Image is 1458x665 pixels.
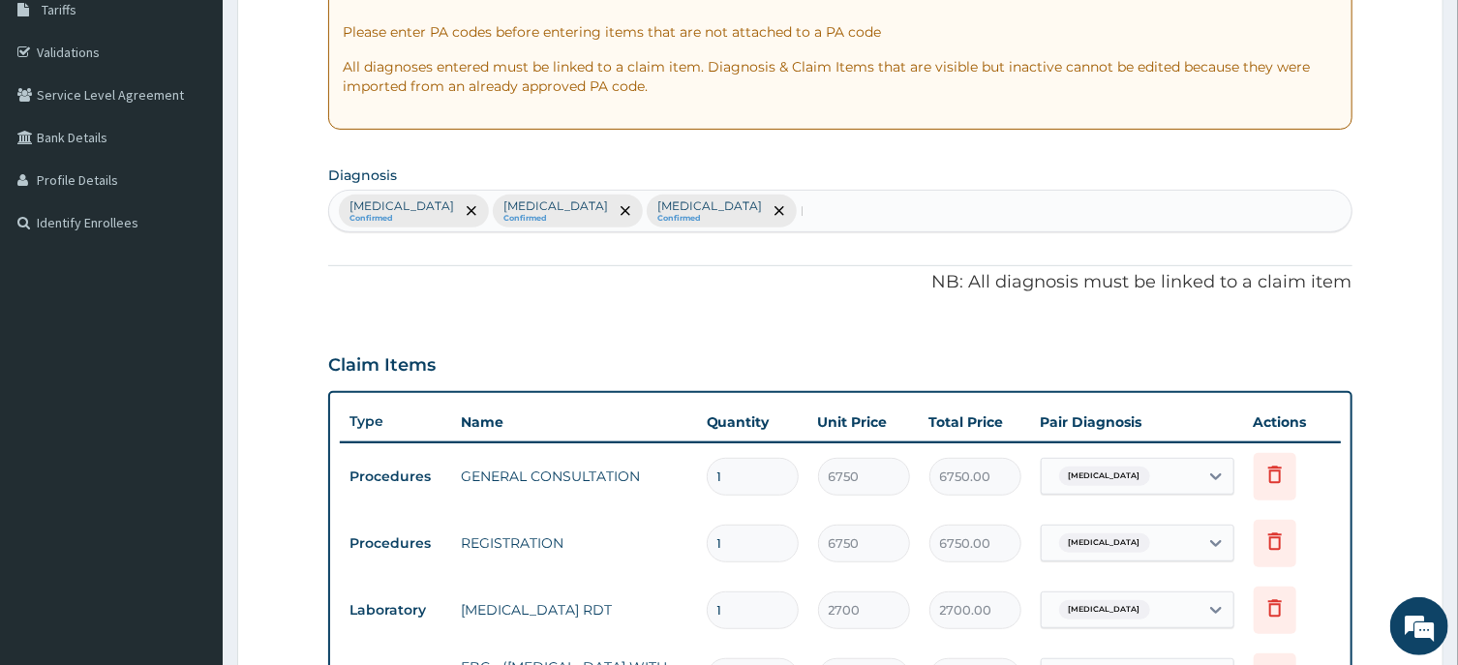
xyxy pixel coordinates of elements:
span: remove selection option [771,202,788,220]
td: Procedures [340,526,451,561]
td: Procedures [340,459,451,495]
th: Type [340,404,451,439]
td: Laboratory [340,592,451,628]
th: Total Price [920,403,1031,441]
span: remove selection option [463,202,480,220]
th: Actions [1244,403,1341,441]
p: [MEDICAL_DATA] [657,198,762,214]
th: Unit Price [808,403,920,441]
h3: Claim Items [328,355,436,377]
span: [MEDICAL_DATA] [1059,600,1150,620]
span: [MEDICAL_DATA] [1059,467,1150,486]
span: [MEDICAL_DATA] [1059,533,1150,553]
td: [MEDICAL_DATA] RDT [451,590,696,629]
small: Confirmed [349,214,454,224]
p: All diagnoses entered must be linked to a claim item. Diagnosis & Claim Items that are visible bu... [343,57,1337,96]
p: [MEDICAL_DATA] [349,198,454,214]
th: Pair Diagnosis [1031,403,1244,441]
td: GENERAL CONSULTATION [451,457,696,496]
span: We're online! [112,205,267,401]
p: [MEDICAL_DATA] [503,198,608,214]
th: Quantity [697,403,808,441]
th: Name [451,403,696,441]
img: d_794563401_company_1708531726252_794563401 [36,97,78,145]
div: Chat with us now [101,108,325,134]
span: Tariffs [42,1,76,18]
td: REGISTRATION [451,524,696,562]
p: NB: All diagnosis must be linked to a claim item [328,270,1352,295]
textarea: Type your message and hit 'Enter' [10,452,369,520]
p: Please enter PA codes before entering items that are not attached to a PA code [343,22,1337,42]
span: remove selection option [617,202,634,220]
small: Confirmed [657,214,762,224]
div: Minimize live chat window [318,10,364,56]
small: Confirmed [503,214,608,224]
label: Diagnosis [328,166,397,185]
